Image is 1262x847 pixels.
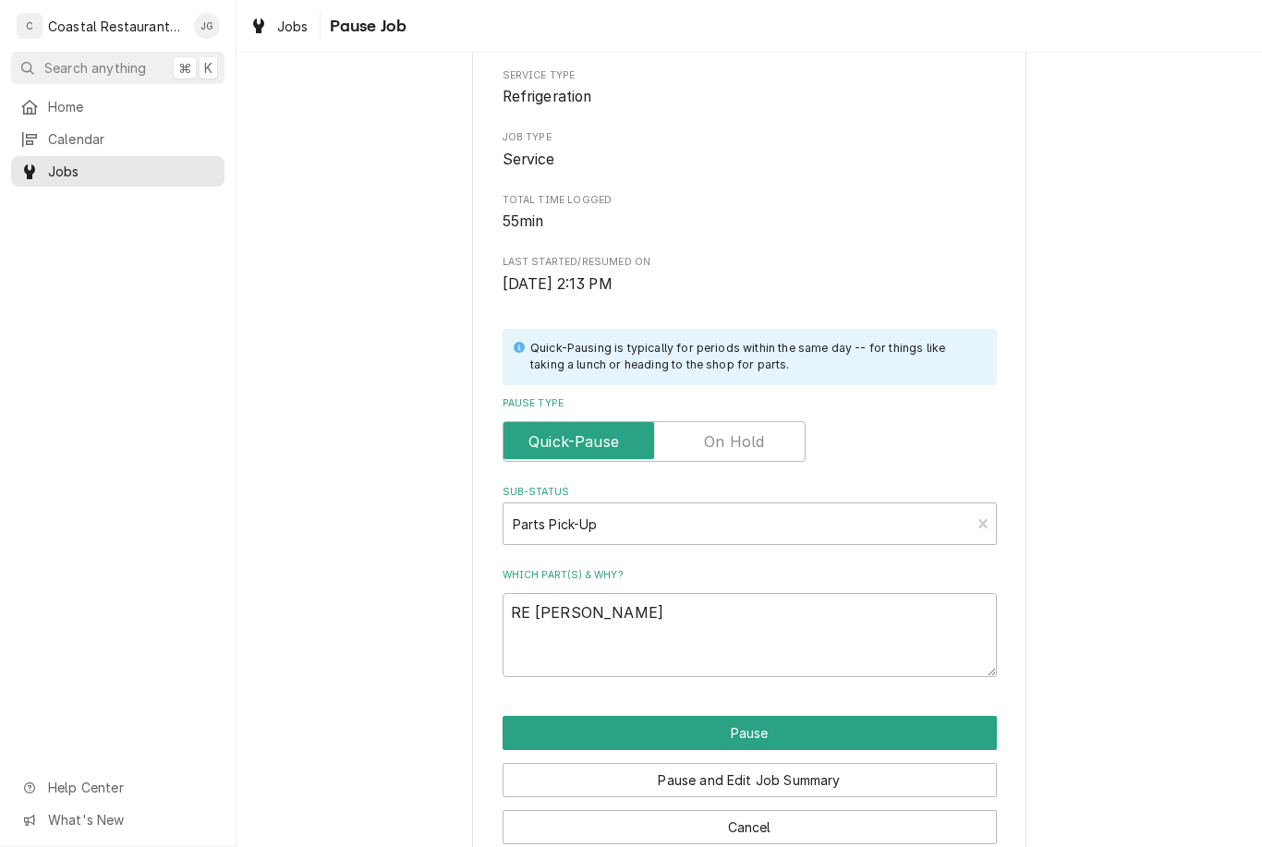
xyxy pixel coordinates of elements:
span: What's New [48,810,213,829]
span: Total Time Logged [503,193,997,208]
button: Pause and Edit Job Summary [503,763,997,797]
span: 55min [503,212,544,230]
div: Button Group Row [503,797,997,844]
span: Help Center [48,778,213,797]
button: Search anything⌘K [11,52,224,84]
span: Service [503,151,555,168]
span: Service Type [503,86,997,108]
span: Service Type [503,68,997,83]
textarea: RE [PERSON_NAME] [503,593,997,677]
span: Jobs [48,162,215,181]
span: Jobs [277,17,309,36]
div: Quick-Pausing is typically for periods within the same day -- for things like taking a lunch or h... [530,340,978,374]
div: Which part(s) & why? [503,568,997,677]
div: Button Group Row [503,716,997,750]
button: Pause [503,716,997,750]
div: JG [194,13,220,39]
div: James Gatton's Avatar [194,13,220,39]
a: Jobs [242,11,316,42]
span: Refrigeration [503,88,592,105]
span: Pause Job [324,14,407,39]
div: Coastal Restaurant Repair [48,17,184,36]
span: Home [48,97,215,116]
a: Go to Help Center [11,772,224,803]
span: Last Started/Resumed On [503,273,997,296]
label: Pause Type [503,396,997,411]
div: Button Group [503,716,997,844]
a: Jobs [11,156,224,187]
div: Total Time Logged [503,193,997,233]
span: Job Type [503,149,997,171]
span: Job Type [503,130,997,145]
span: [DATE] 2:13 PM [503,275,613,293]
div: C [17,13,42,39]
a: Home [11,91,224,122]
div: Pause Type [503,396,997,462]
div: Job Type [503,130,997,170]
span: ⌘ [178,58,191,78]
span: Calendar [48,129,215,149]
div: Last Started/Resumed On [503,255,997,295]
span: Search anything [44,58,146,78]
div: Button Group Row [503,750,997,797]
label: Sub-Status [503,485,997,500]
button: Cancel [503,810,997,844]
div: Sub-Status [503,485,997,545]
span: Last Started/Resumed On [503,255,997,270]
a: Calendar [11,124,224,154]
label: Which part(s) & why? [503,568,997,583]
span: K [204,58,212,78]
span: Total Time Logged [503,211,997,233]
a: Go to What's New [11,805,224,835]
div: Service Type [503,68,997,108]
